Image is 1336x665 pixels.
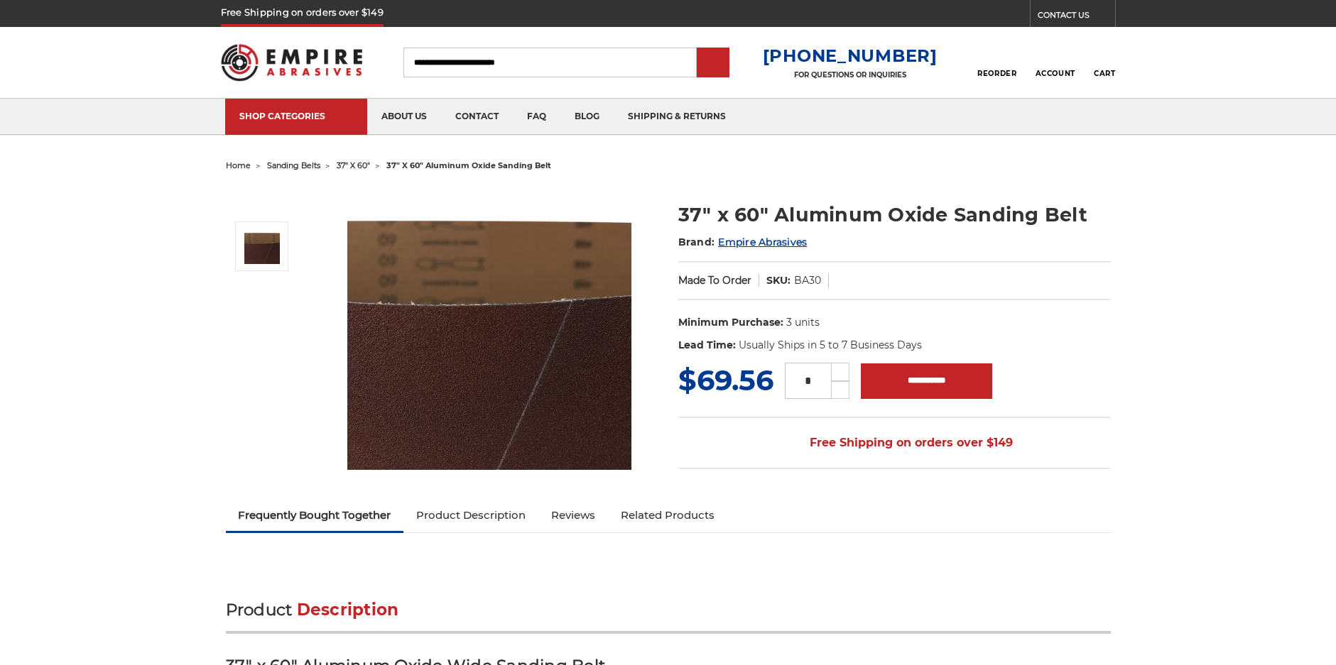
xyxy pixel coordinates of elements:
[678,363,773,397] span: $69.56
[1038,7,1115,27] a: CONTACT US
[718,236,807,248] a: Empire Abrasives
[766,273,791,288] dt: SKU:
[678,201,1111,229] h1: 37" x 60" Aluminum Oxide Sanding Belt
[763,70,938,79] p: FOR QUESTIONS OR INQUIRIES
[1094,47,1115,78] a: Cart
[678,274,751,287] span: Made To Order
[560,99,614,135] a: blog
[786,315,820,330] dd: 3 units
[678,236,715,248] span: Brand:
[226,500,404,531] a: Frequently Bought Together
[699,49,727,77] input: Submit
[386,160,551,170] span: 37" x 60" aluminum oxide sanding belt
[347,186,631,470] img: 37" x 60" Aluminum Oxide Sanding Belt
[678,315,783,330] dt: Minimum Purchase:
[226,160,251,170] a: home
[977,47,1016,77] a: Reorder
[538,500,608,531] a: Reviews
[297,600,399,620] span: Description
[367,99,441,135] a: about us
[608,500,727,531] a: Related Products
[226,600,293,620] span: Product
[513,99,560,135] a: faq
[1036,69,1075,78] span: Account
[221,35,363,90] img: Empire Abrasives
[441,99,513,135] a: contact
[794,273,821,288] dd: BA30
[776,429,1013,457] span: Free Shipping on orders over $149
[403,500,538,531] a: Product Description
[763,45,938,66] a: [PHONE_NUMBER]
[244,229,280,264] img: 37" x 60" Aluminum Oxide Sanding Belt
[678,338,736,353] dt: Lead Time:
[614,99,740,135] a: shipping & returns
[739,338,922,353] dd: Usually Ships in 5 to 7 Business Days
[1094,69,1115,78] span: Cart
[267,160,320,170] a: sanding belts
[977,69,1016,78] span: Reorder
[337,160,370,170] a: 37" x 60"
[239,111,353,121] div: SHOP CATEGORIES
